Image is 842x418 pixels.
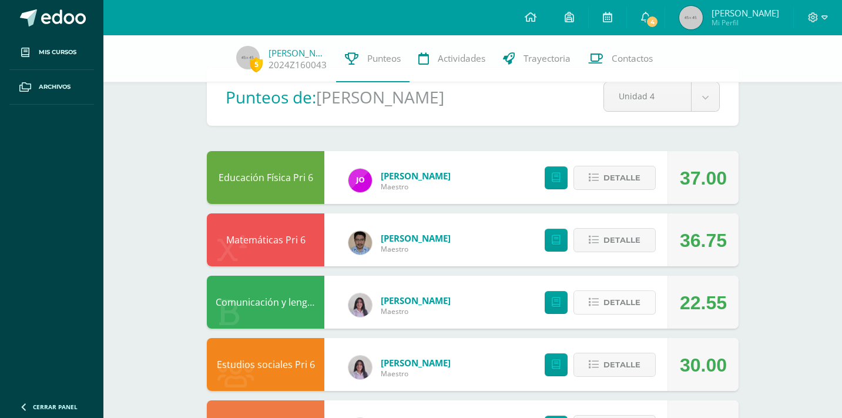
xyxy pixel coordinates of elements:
[680,276,727,329] div: 22.55
[348,356,372,379] img: e031f1178ce3e21be6f285ecbb368d33.png
[381,306,451,316] span: Maestro
[9,70,94,105] a: Archivos
[573,353,656,377] button: Detalle
[381,357,451,369] a: [PERSON_NAME]
[410,35,494,82] a: Actividades
[712,18,779,28] span: Mi Perfil
[603,292,640,313] span: Detalle
[9,35,94,70] a: Mis cursos
[39,48,76,57] span: Mis cursos
[269,47,327,59] a: [PERSON_NAME]
[236,46,260,69] img: 45x45
[573,290,656,315] button: Detalle
[39,82,71,92] span: Archivos
[207,338,324,391] div: Estudios sociales Pri 6
[619,82,676,110] span: Unidad 4
[348,231,372,255] img: 183d03328e61c7e8ae64f8e4a7cfdcef.png
[250,57,263,72] span: 5
[573,166,656,190] button: Detalle
[381,232,451,244] a: [PERSON_NAME]
[494,35,579,82] a: Trayectoria
[336,35,410,82] a: Punteos
[367,52,401,65] span: Punteos
[381,369,451,379] span: Maestro
[603,167,640,189] span: Detalle
[226,86,316,108] h1: Punteos de:
[348,293,372,317] img: e031f1178ce3e21be6f285ecbb368d33.png
[579,35,662,82] a: Contactos
[438,52,485,65] span: Actividades
[381,244,451,254] span: Maestro
[573,228,656,252] button: Detalle
[207,276,324,329] div: Comunicación y lenguaje Pri 6
[381,295,451,306] a: [PERSON_NAME]
[646,15,659,28] span: 4
[33,403,78,411] span: Cerrar panel
[269,59,327,71] a: 2024Z160043
[524,52,571,65] span: Trayectoria
[207,213,324,266] div: Matemáticas Pri 6
[603,354,640,376] span: Detalle
[679,6,703,29] img: 45x45
[680,214,727,267] div: 36.75
[612,52,653,65] span: Contactos
[680,339,727,392] div: 30.00
[712,7,779,19] span: [PERSON_NAME]
[316,86,444,108] h1: [PERSON_NAME]
[381,170,451,182] a: [PERSON_NAME]
[207,151,324,204] div: Educación Física Pri 6
[680,152,727,205] div: 37.00
[603,229,640,251] span: Detalle
[604,82,719,111] a: Unidad 4
[348,169,372,192] img: 61c80e80df24ea3ba026d8d8b650fd7e.png
[381,182,451,192] span: Maestro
